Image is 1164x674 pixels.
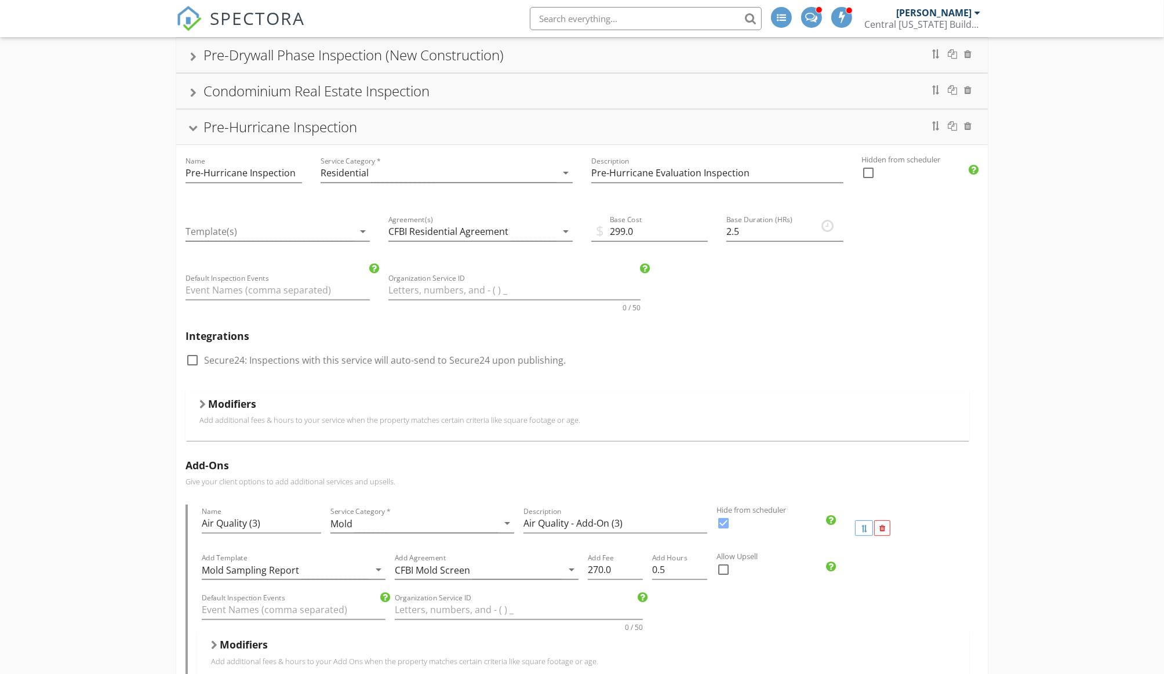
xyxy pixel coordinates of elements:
[716,551,1075,562] label: Allow Upsell
[202,565,299,575] div: Mold Sampling Report
[185,477,979,486] p: Give your client options to add additional services and upsells.
[395,600,643,619] input: Organization Service ID
[356,224,370,238] i: arrow_drop_down
[565,563,579,577] i: arrow_drop_down
[388,281,641,300] input: Organization Service ID
[591,222,708,241] input: Base Cost
[204,354,566,366] label: Secure24: Inspections with this service will auto-send to Secure24 upon publishing.
[208,398,256,410] h5: Modifiers
[588,560,643,579] input: Add Fee
[864,19,980,30] div: Central Florida Building Inspectors
[559,166,573,180] i: arrow_drop_down
[395,565,470,575] div: CFBI Mold Screen
[176,16,305,40] a: SPECTORA
[203,45,504,64] div: Pre-Drywall Phase Inspection (New Construction)
[176,6,202,31] img: The Best Home Inspection Software - Spectora
[185,330,979,342] h5: Integrations
[185,281,370,300] input: Default Inspection Events
[716,505,1075,516] label: Hide from scheduler
[203,117,357,136] div: Pre-Hurricane Inspection
[500,516,514,530] i: arrow_drop_down
[220,639,268,650] h5: Modifiers
[199,415,955,425] p: Add additional fees & hours to your service when the property matches certain criteria like squar...
[185,164,302,183] input: Name
[896,7,972,19] div: [PERSON_NAME]
[185,459,979,471] h5: Add-Ons
[596,220,604,241] span: $
[211,657,955,666] p: Add additional fees & hours to your Add Ons when the property matches certain criteria like squar...
[530,7,762,30] input: Search everything...
[388,226,508,237] div: CFBI Residential Agreement
[202,514,321,533] input: Name
[652,560,707,579] input: Add Hours
[210,6,305,30] span: SPECTORA
[623,305,641,311] div: 0 / 50
[625,624,643,631] div: 0 / 50
[726,222,843,241] input: Base Duration (HRs)
[372,563,385,577] i: arrow_drop_down
[321,168,369,178] div: Residential
[330,519,352,529] div: Mold
[203,81,430,100] div: Condominium Real Estate Inspection
[523,514,707,533] input: Description
[591,164,843,183] input: Description
[202,600,385,619] input: Default Inspection Events
[559,224,573,238] i: arrow_drop_down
